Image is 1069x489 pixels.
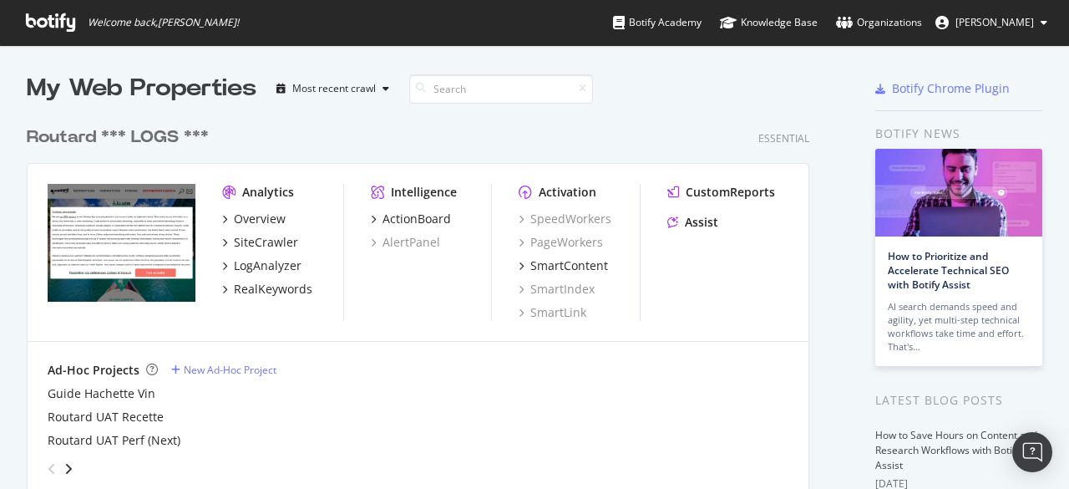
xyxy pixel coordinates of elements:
[222,257,301,274] a: LogAnalyzer
[875,428,1037,472] a: How to Save Hours on Content and Research Workflows with Botify Assist
[270,75,396,102] button: Most recent crawl
[892,80,1010,97] div: Botify Chrome Plugin
[371,234,440,251] a: AlertPanel
[875,125,1042,143] div: Botify news
[292,84,376,94] div: Most recent crawl
[48,362,139,379] div: Ad-Hoc Projects
[48,385,155,402] a: Guide Hachette Vin
[88,16,239,29] span: Welcome back, [PERSON_NAME] !
[48,184,195,303] img: routard.com
[519,234,603,251] a: PageWorkers
[686,184,775,201] div: CustomReports
[222,234,298,251] a: SiteCrawler
[720,14,818,31] div: Knowledge Base
[242,184,294,201] div: Analytics
[63,461,74,477] div: angle-right
[955,15,1034,29] span: Benoit Legeret
[836,14,922,31] div: Organizations
[539,184,596,201] div: Activation
[409,74,593,104] input: Search
[519,281,595,298] a: SmartIndex
[875,149,1042,237] img: How to Prioritize and Accelerate Technical SEO with Botify Assist
[1012,432,1052,472] div: Open Intercom Messenger
[234,234,298,251] div: SiteCrawler
[48,432,180,449] a: Routard UAT Perf (Next)
[41,456,63,482] div: angle-left
[530,257,608,274] div: SmartContent
[222,211,286,227] a: Overview
[519,304,586,321] a: SmartLink
[519,211,611,227] a: SpeedWorkers
[613,14,702,31] div: Botify Academy
[519,257,608,274] a: SmartContent
[685,214,718,231] div: Assist
[234,257,301,274] div: LogAnalyzer
[888,249,1009,292] a: How to Prioritize and Accelerate Technical SEO with Botify Assist
[27,72,256,105] div: My Web Properties
[922,9,1061,36] button: [PERSON_NAME]
[875,80,1010,97] a: Botify Chrome Plugin
[875,391,1042,410] div: Latest Blog Posts
[184,363,276,377] div: New Ad-Hoc Project
[171,363,276,377] a: New Ad-Hoc Project
[222,281,312,298] a: RealKeywords
[667,214,718,231] a: Assist
[391,184,457,201] div: Intelligence
[234,281,312,298] div: RealKeywords
[371,211,451,227] a: ActionBoard
[758,131,809,145] div: Essential
[48,409,164,425] a: Routard UAT Recette
[383,211,451,227] div: ActionBoard
[234,211,286,227] div: Overview
[667,184,775,201] a: CustomReports
[888,300,1030,354] div: AI search demands speed and agility, yet multi-step technical workflows take time and effort. Tha...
